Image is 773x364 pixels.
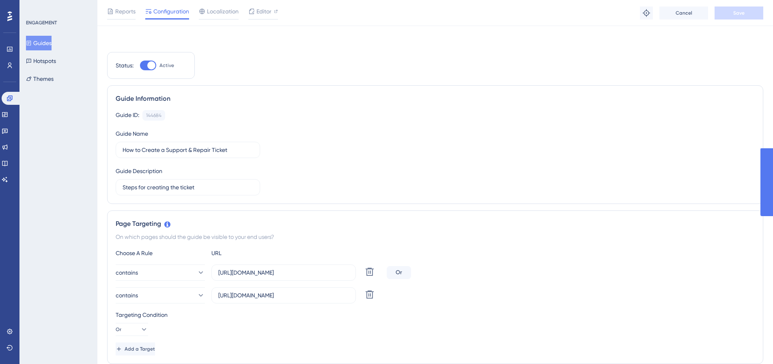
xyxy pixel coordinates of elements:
button: contains [116,264,205,281]
span: Reports [115,6,136,16]
button: Hotspots [26,54,56,68]
div: ENGAGEMENT [26,19,57,26]
div: URL [211,248,301,258]
span: Cancel [676,10,692,16]
button: Save [715,6,763,19]
iframe: UserGuiding AI Assistant Launcher [739,332,763,356]
div: On which pages should the guide be visible to your end users? [116,232,755,242]
div: Or [387,266,411,279]
button: Add a Target [116,342,155,355]
button: contains [116,287,205,303]
button: Or [116,323,148,336]
span: Localization [207,6,239,16]
button: Guides [26,36,52,50]
div: 144684 [146,112,161,119]
div: Status: [116,61,133,70]
input: yourwebsite.com/path [218,268,349,277]
span: Add a Target [125,346,155,352]
input: yourwebsite.com/path [218,291,349,300]
span: Or [116,326,121,333]
div: Page Targeting [116,219,755,229]
input: Type your Guide’s Name here [123,145,253,154]
div: Targeting Condition [116,310,755,320]
div: Guide Information [116,94,755,104]
div: Choose A Rule [116,248,205,258]
div: Guide Name [116,129,148,139]
div: Guide Description [116,166,162,176]
button: Cancel [659,6,708,19]
button: Themes [26,71,54,86]
span: Save [733,10,745,16]
span: Active [159,62,174,69]
span: contains [116,290,138,300]
span: Configuration [153,6,189,16]
span: contains [116,268,138,277]
span: Editor [256,6,271,16]
input: Type your Guide’s Description here [123,183,253,192]
div: Guide ID: [116,110,139,121]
